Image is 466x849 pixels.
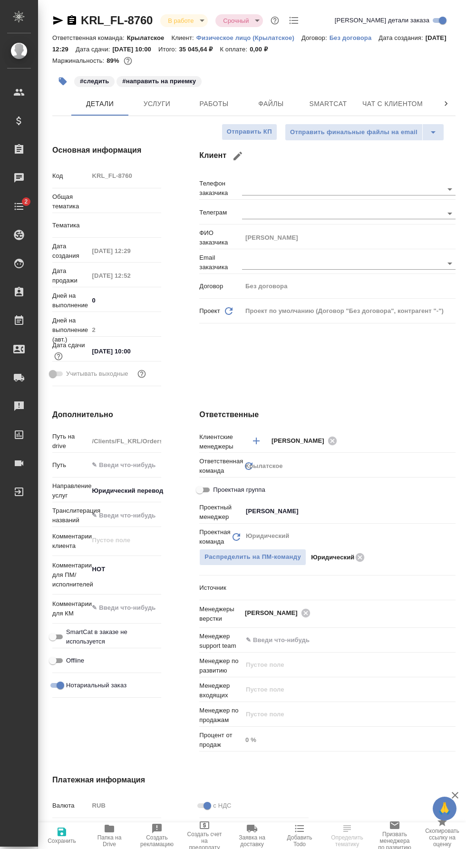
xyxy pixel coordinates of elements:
input: Пустое поле [245,709,433,720]
h4: Ответственные [199,409,456,420]
button: Отправить КП [222,124,277,140]
div: ​ [242,580,456,596]
div: В работе [215,14,263,27]
button: Сохранить [38,822,86,849]
input: ✎ Введи что-нибудь [88,508,161,522]
button: 3325.10 RUB; [122,55,134,67]
p: Тематика [52,221,88,230]
input: Пустое поле [245,659,433,671]
span: Offline [66,656,84,665]
button: Выбери, если сб и вс нужно считать рабочими днями для выполнения заказа. [136,368,148,380]
p: Комментарии для ПМ/исполнителей [52,561,88,589]
button: Папка на Drive [86,822,133,849]
button: Open [450,510,452,512]
a: 2 [2,195,36,218]
span: 🙏 [437,799,453,819]
span: Определить тематику [329,834,365,848]
input: ✎ Введи что-нибудь [88,293,161,307]
button: Open [450,639,452,641]
p: Ответственная команда: [52,34,127,41]
span: 2 [19,197,33,206]
p: [DATE] 10:00 [112,46,158,53]
input: Пустое поле [242,733,456,747]
button: Open [450,612,452,614]
p: Валюта [52,801,88,810]
p: Договор: [301,34,330,41]
span: Услуги [134,98,180,110]
p: #направить на приемку [122,77,196,86]
button: Срочный [220,17,252,25]
div: split button [285,124,444,141]
p: Дата создания [52,242,88,261]
p: Менеджеры верстки [199,605,242,624]
input: Пустое поле [88,269,161,283]
span: В заказе уже есть ответственный ПМ или ПМ группа [199,549,306,566]
button: Призвать менеджера по развитию [371,822,418,849]
button: Если добавить услуги и заполнить их объемом, то дата рассчитается автоматически [52,350,65,362]
span: Чат с клиентом [362,98,423,110]
button: Создать рекламацию [133,822,181,849]
input: Пустое поле [88,169,161,183]
button: Заявка на доставку [228,822,276,849]
button: 🙏 [433,797,456,820]
textarea: НОТ [88,561,161,587]
input: Пустое поле [242,231,456,244]
p: Направление услуг [52,481,88,500]
p: Проект [199,306,220,316]
p: Без договора [330,34,379,41]
p: Код [52,171,88,181]
p: Дата создания: [379,34,425,41]
input: Пустое поле [88,244,161,258]
button: Todo [287,13,301,28]
p: Менеджер по развитию [199,656,242,675]
p: Источник [199,583,242,593]
button: В работе [165,17,196,25]
div: [PERSON_NAME] [272,435,340,447]
span: направить на приемку [116,77,203,85]
span: Детали [77,98,123,110]
span: Сохранить [48,838,76,844]
p: Email заказчика [199,253,242,272]
p: Физическое лицо (Крылатское) [196,34,301,41]
h4: Дополнительно [52,409,161,420]
p: Комментарии клиента [52,532,88,551]
span: Заявка на доставку [234,834,270,848]
input: Пустое поле [242,279,456,293]
span: [PERSON_NAME] [245,608,303,618]
p: Менеджер по продажам [199,706,242,725]
p: Дней на выполнение (авт.) [52,316,88,344]
p: Дата продажи [52,266,88,285]
div: [PERSON_NAME] [245,607,313,619]
a: Без договора [330,33,379,41]
div: ​ [88,217,175,234]
p: Дней на выполнение [52,291,88,310]
p: Телефон заказчика [199,179,242,198]
p: 35 045,64 ₽ [179,46,220,53]
p: Крылатское [127,34,172,41]
div: Крылатское [242,458,456,474]
button: Доп статусы указывают на важность/срочность заказа [269,14,281,27]
div: В работе [160,14,208,27]
p: Менеджер support team [199,632,242,651]
p: Клиентские менеджеры [199,432,242,451]
button: Скопировать ссылку на оценку заказа [418,822,466,849]
input: Пустое поле [88,434,161,448]
span: с НДС [213,801,231,810]
h4: Клиент [199,145,456,167]
button: Добавить менеджера [245,429,268,452]
p: Менеджер входящих [199,681,242,700]
button: Добавить Todo [276,822,323,849]
p: Общая тематика [52,192,88,211]
div: Проект по умолчанию (Договор "Без договора", контрагент "-") [242,303,456,319]
p: Клиент: [171,34,196,41]
span: Нотариальный заказ [66,681,126,690]
button: Добавить тэг [52,71,73,92]
span: Smartcat [305,98,351,110]
span: Распределить на ПМ-команду [204,552,301,563]
button: Создать счет на предоплату [181,822,228,849]
input: ✎ Введи что-нибудь [88,458,161,472]
button: Open [450,440,452,442]
a: Физическое лицо (Крылатское) [196,33,301,41]
p: #следить [80,77,109,86]
p: Дата сдачи: [76,46,112,53]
